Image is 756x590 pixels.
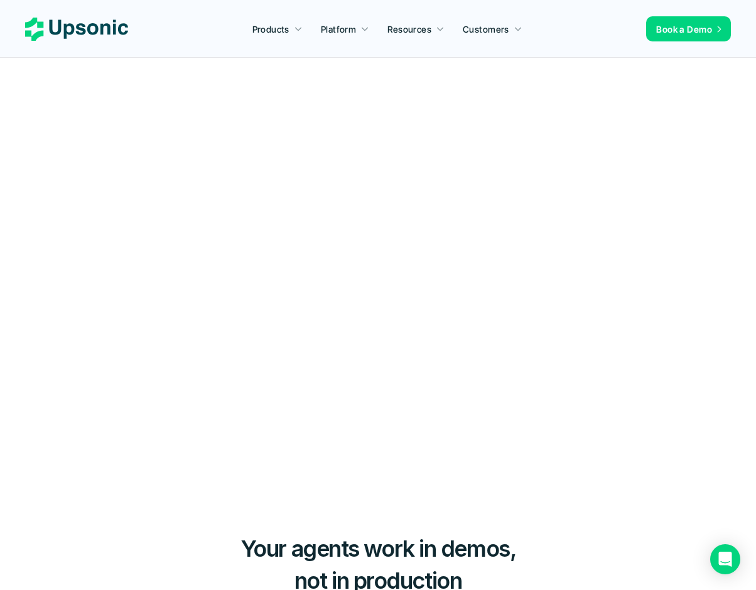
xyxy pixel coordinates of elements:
[245,18,310,40] a: Products
[246,308,385,327] p: Play with interactive demo
[417,303,526,336] a: Book a Demo
[433,310,501,329] p: Book a Demo
[158,103,598,188] h2: Agentic AI Platform for FinTech Operations
[387,23,431,36] p: Resources
[710,544,740,574] div: Open Intercom Messenger
[656,23,712,36] p: Book a Demo
[252,23,289,36] p: Products
[321,23,356,36] p: Platform
[240,535,516,562] span: Your agents work in demos,
[463,23,509,36] p: Customers
[174,225,582,262] p: From onboarding to compliance to settlement to autonomous control. Work with %82 more efficiency ...
[230,301,411,335] a: Play with interactive demo
[646,16,731,41] a: Book a Demo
